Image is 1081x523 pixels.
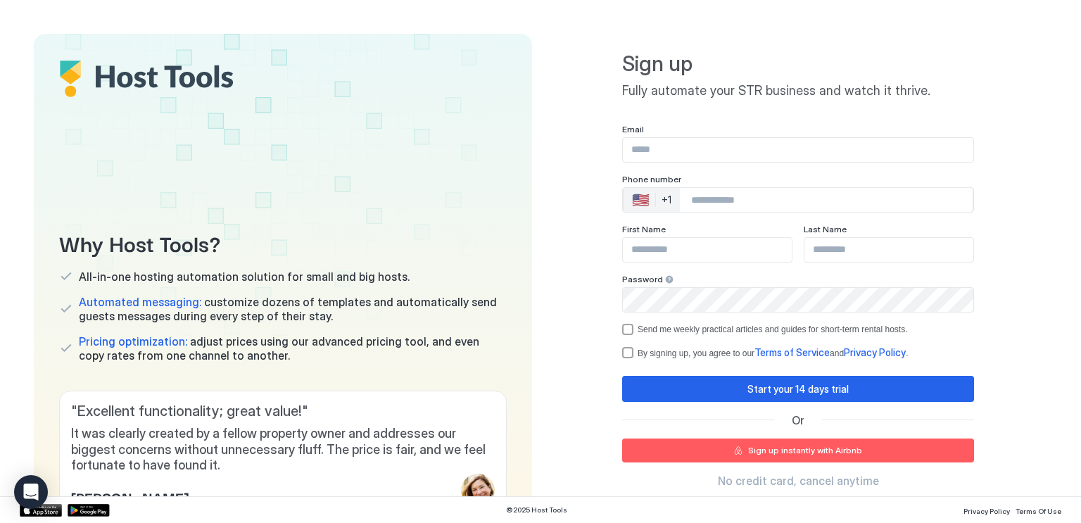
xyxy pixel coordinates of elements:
[638,324,908,334] div: Send me weekly practical articles and guides for short-term rental hosts.
[623,238,792,262] input: Input Field
[79,334,187,348] span: Pricing optimization:
[20,504,62,517] a: App Store
[844,348,906,358] a: Privacy Policy
[963,507,1010,515] span: Privacy Policy
[622,174,681,184] span: Phone number
[79,295,507,323] span: customize dozens of templates and automatically send guests messages during every step of their s...
[622,124,644,134] span: Email
[71,426,495,474] span: It was clearly created by a fellow property owner and addresses our biggest concerns without unne...
[680,187,973,213] input: Phone Number input
[68,504,110,517] a: Google Play Store
[1016,507,1061,515] span: Terms Of Use
[622,224,666,234] span: First Name
[622,346,974,359] div: termsPrivacy
[622,274,663,284] span: Password
[747,382,849,396] div: Start your 14 days trial
[963,503,1010,517] a: Privacy Policy
[59,227,507,258] span: Why Host Tools?
[792,413,804,427] span: Or
[14,475,48,509] div: Open Intercom Messenger
[79,334,507,363] span: adjust prices using our advanced pricing tool, and even copy rates from one channel to another.
[71,403,495,420] span: " Excellent functionality; great value! "
[622,439,974,462] button: Sign up instantly with Airbnb
[624,188,680,212] div: Countries button
[506,505,567,515] span: © 2025 Host Tools
[79,270,410,284] span: All-in-one hosting automation solution for small and big hosts.
[632,191,650,208] div: 🇺🇸
[622,51,974,77] span: Sign up
[754,348,830,358] a: Terms of Service
[804,224,847,234] span: Last Name
[754,346,830,358] span: Terms of Service
[623,288,973,312] input: Input Field
[622,324,974,335] div: optOut
[1016,503,1061,517] a: Terms Of Use
[622,83,974,99] span: Fully automate your STR business and watch it thrive.
[844,346,906,358] span: Privacy Policy
[623,138,973,162] input: Input Field
[718,474,879,488] span: No credit card, cancel anytime
[71,486,189,508] span: [PERSON_NAME]
[461,474,495,508] div: profile
[662,194,671,206] div: +1
[804,238,973,262] input: Input Field
[638,346,908,359] div: By signing up, you agree to our and .
[622,376,974,402] button: Start your 14 days trial
[748,444,862,457] div: Sign up instantly with Airbnb
[79,295,201,309] span: Automated messaging:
